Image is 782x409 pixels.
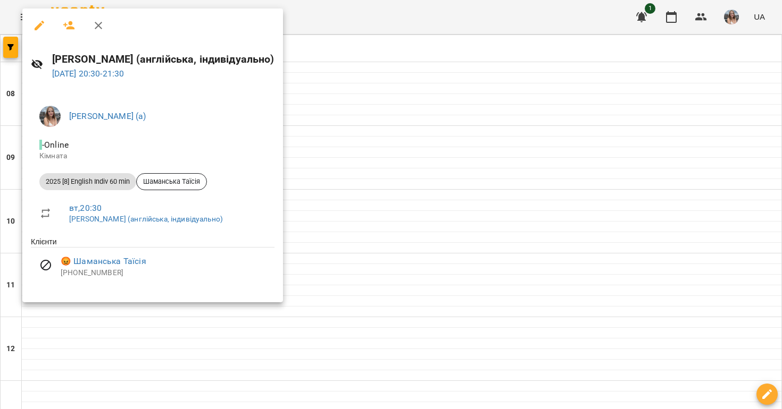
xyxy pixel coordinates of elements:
[61,255,146,268] a: 😡 Шаманська Таїсія
[69,111,146,121] a: [PERSON_NAME] (а)
[136,173,207,190] div: Шаманська Таїсія
[52,69,124,79] a: [DATE] 20:30-21:30
[52,51,274,67] h6: [PERSON_NAME] (англійська, індивідуально)
[137,177,206,186] span: Шаманська Таїсія
[39,177,136,186] span: 2025 [8] English Indiv 60 min
[69,215,223,223] a: [PERSON_NAME] (англійська, індивідуально)
[39,259,52,271] svg: Візит скасовано
[69,203,102,213] a: вт , 20:30
[31,236,274,289] ul: Клієнти
[39,106,61,127] img: 74fe2489868ff6387e58e6a53f418eff.jpg
[61,268,274,278] p: [PHONE_NUMBER]
[39,140,71,150] span: - Online
[39,151,266,161] p: Кімната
